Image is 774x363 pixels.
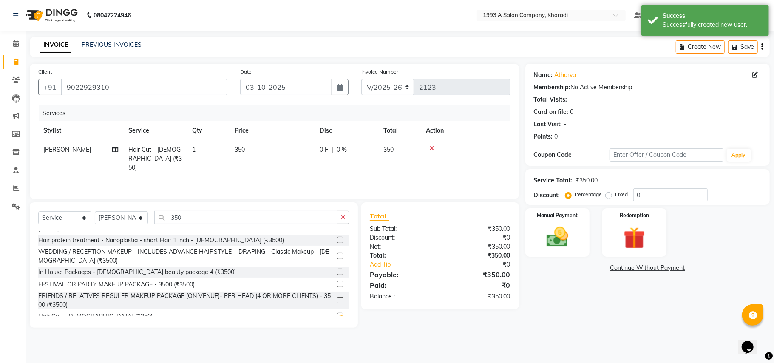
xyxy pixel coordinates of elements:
div: 0 [555,132,558,141]
label: Fixed [615,190,628,198]
div: FRIENDS / RELATIVES REGULER MAKEUP PACKAGE (ON VENUE)- PER HEAD (4 OR MORE CLIENTS) - 3500 (₹3500) [38,292,334,309]
button: Create New [676,40,725,54]
th: Price [230,121,315,140]
span: 0 F [320,145,328,154]
div: Membership: [534,83,571,92]
label: Invoice Number [361,68,398,76]
input: Search by Name/Mobile/Email/Code [61,79,227,95]
a: Atharva [555,71,576,79]
span: [PERSON_NAME] [43,146,91,153]
input: Search or Scan [154,211,337,224]
th: Disc [315,121,378,140]
th: Stylist [38,121,123,140]
div: Services [39,105,517,121]
div: WEDDING / RECEPTION MAKEUP - INCLUDES ADVANCE HAIRSTYLE + DRAPING - Classic Makeup - [DEMOGRAPHIC... [38,247,334,265]
span: Total [370,212,389,221]
div: Sub Total: [363,224,440,233]
div: Discount: [534,191,560,200]
a: PREVIOUS INVOICES [82,41,142,48]
th: Service [123,121,187,140]
iframe: chat widget [738,329,765,354]
div: Points: [534,132,553,141]
label: Redemption [620,212,649,219]
label: Manual Payment [537,212,578,219]
div: FESTIVAL OR PARTY MAKEUP PACKAGE - 3500 (₹3500) [38,280,195,289]
div: No Active Membership [534,83,761,92]
button: +91 [38,79,62,95]
div: Net: [363,242,440,251]
div: Discount: [363,233,440,242]
label: Date [240,68,252,76]
div: Last Visit: [534,120,562,129]
button: Save [728,40,758,54]
div: Balance : [363,292,440,301]
div: Paid: [363,280,440,290]
input: Enter Offer / Coupon Code [610,148,723,162]
img: logo [22,3,80,27]
div: ₹350.00 [576,176,598,185]
th: Qty [187,121,230,140]
div: Total Visits: [534,95,567,104]
div: Payable: [363,269,440,280]
div: ₹0 [453,260,516,269]
div: Hair protein treatment - Nanoplastia - short Hair 1 inch - [DEMOGRAPHIC_DATA] (₹3500) [38,236,284,245]
div: ₹350.00 [440,269,516,280]
div: 0 [570,108,574,116]
label: Percentage [575,190,602,198]
div: Service Total: [534,176,573,185]
div: Card on file: [534,108,569,116]
div: ₹350.00 [440,292,516,301]
div: Coupon Code [534,150,610,159]
div: - [564,120,567,129]
div: ₹350.00 [440,251,516,260]
div: ₹0 [440,233,516,242]
div: Name: [534,71,553,79]
div: Successfully created new user. [663,20,763,29]
div: Total: [363,251,440,260]
th: Total [378,121,421,140]
span: Hair Cut - [DEMOGRAPHIC_DATA] (₹350) [128,146,182,171]
span: 1 [192,146,196,153]
div: ₹350.00 [440,224,516,233]
span: 0 % [337,145,347,154]
span: 350 [235,146,245,153]
div: In House Packages - [DEMOGRAPHIC_DATA] beauty package 4 (₹3500) [38,268,236,277]
label: Client [38,68,52,76]
span: 350 [383,146,394,153]
img: _gift.svg [617,224,652,252]
div: ₹350.00 [440,242,516,251]
img: _cash.svg [540,224,575,250]
div: Hair Cut - [DEMOGRAPHIC_DATA] (₹350) [38,312,153,321]
button: Apply [727,149,751,162]
div: ₹0 [440,280,516,290]
span: | [332,145,333,154]
th: Action [421,121,510,140]
div: Success [663,11,763,20]
a: Add Tip [363,260,453,269]
a: Continue Without Payment [527,264,768,272]
b: 08047224946 [94,3,131,27]
a: INVOICE [40,37,71,53]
